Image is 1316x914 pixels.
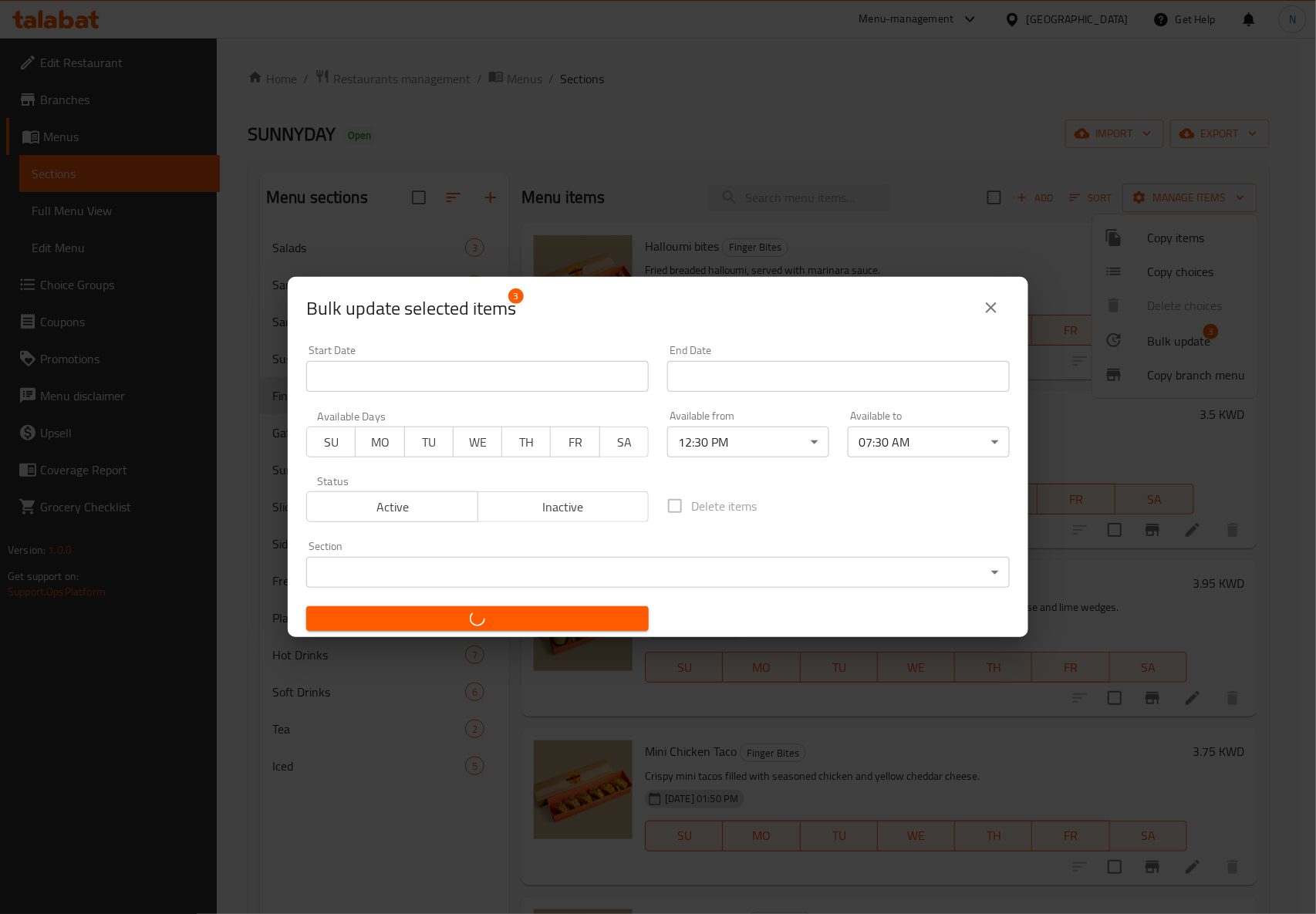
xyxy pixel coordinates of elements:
[557,431,593,454] span: FR
[460,431,496,454] span: WE
[313,496,472,518] span: Active
[306,491,478,522] button: Active
[404,427,454,457] button: TU
[453,427,502,457] button: WE
[306,296,516,321] span: Selected items count
[550,427,599,457] button: FR
[362,431,398,454] span: MO
[501,427,551,457] button: TH
[477,491,650,522] button: Inactive
[508,288,524,304] span: 3
[973,289,1010,326] button: close
[313,431,349,454] span: SU
[306,557,1010,588] div: ​
[599,427,649,457] button: SA
[411,431,447,454] span: TU
[355,427,404,457] button: MO
[306,427,356,457] button: SU
[667,427,829,457] div: 12:30 PM
[484,496,643,518] span: Inactive
[848,427,1010,457] div: 07:30 AM
[606,431,643,454] span: SA
[691,497,757,515] span: Delete items
[508,431,545,454] span: TH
